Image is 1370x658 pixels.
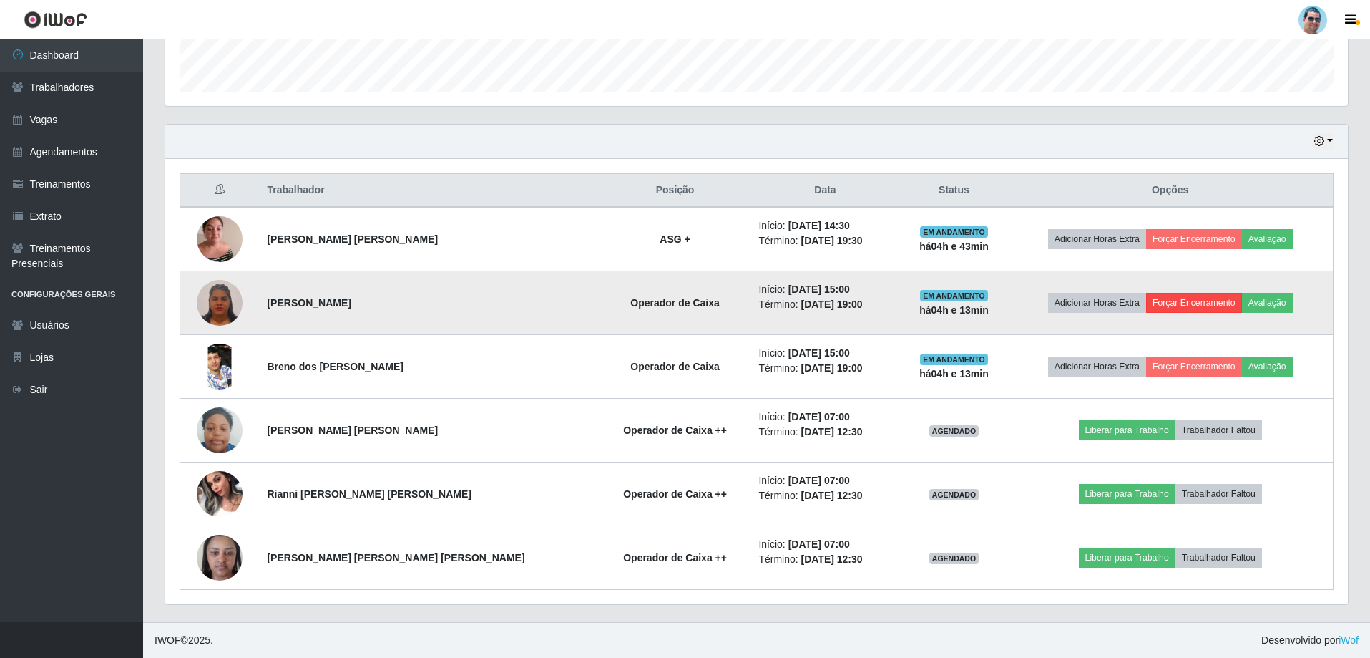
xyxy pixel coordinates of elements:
li: Início: [758,218,891,233]
img: 1734430327738.jpeg [197,527,243,588]
li: Término: [758,425,891,440]
time: [DATE] 07:00 [788,538,850,550]
button: Adicionar Horas Extra [1048,357,1146,377]
time: [DATE] 07:00 [788,411,850,422]
button: Liberar para Trabalho [1079,420,1175,440]
button: Trabalhador Faltou [1175,420,1262,440]
strong: Rianni [PERSON_NAME] [PERSON_NAME] [267,488,471,500]
span: AGENDADO [929,489,979,500]
strong: [PERSON_NAME] [PERSON_NAME] [267,233,438,245]
button: Liberar para Trabalho [1079,548,1175,568]
strong: Operador de Caixa [630,297,720,309]
time: [DATE] 15:00 [788,347,850,359]
strong: há 04 h e 13 min [919,304,989,316]
time: [DATE] 19:00 [801,299,863,310]
li: Término: [758,488,891,503]
time: [DATE] 15:00 [788,284,850,295]
time: [DATE] 12:30 [801,490,863,501]
a: iWof [1339,634,1359,646]
strong: ASG + [660,233,690,245]
span: Desenvolvido por [1261,633,1359,648]
span: IWOF [155,634,181,646]
strong: [PERSON_NAME] [PERSON_NAME] [267,425,438,436]
time: [DATE] 12:30 [801,426,863,437]
button: Forçar Encerramento [1146,357,1242,377]
li: Término: [758,233,891,248]
time: [DATE] 19:30 [801,235,863,246]
span: AGENDADO [929,553,979,564]
span: © 2025 . [155,633,213,648]
time: [DATE] 19:00 [801,362,863,374]
th: Opções [1007,174,1333,208]
li: Início: [758,473,891,488]
strong: Operador de Caixa ++ [623,552,727,563]
button: Avaliação [1242,293,1293,313]
button: Avaliação [1242,229,1293,249]
li: Término: [758,552,891,567]
button: Adicionar Horas Extra [1048,229,1146,249]
li: Início: [758,410,891,425]
span: EM ANDAMENTO [920,226,988,238]
th: Data [750,174,900,208]
button: Adicionar Horas Extra [1048,293,1146,313]
strong: Operador de Caixa [630,361,720,372]
span: EM ANDAMENTO [920,354,988,365]
li: Início: [758,282,891,297]
img: CoreUI Logo [24,11,87,29]
th: Status [901,174,1008,208]
strong: [PERSON_NAME] [267,297,351,309]
img: 1709225632480.jpeg [197,400,243,461]
button: Liberar para Trabalho [1079,484,1175,504]
time: [DATE] 07:00 [788,475,850,486]
img: 1734489617128.jpeg [197,463,243,524]
strong: Operador de Caixa ++ [623,425,727,436]
strong: há 04 h e 43 min [919,241,989,252]
button: Trabalhador Faltou [1175,484,1262,504]
li: Início: [758,537,891,552]
strong: [PERSON_NAME] [PERSON_NAME] [PERSON_NAME] [267,552,524,563]
img: 1752886707341.jpeg [197,278,243,327]
li: Término: [758,361,891,376]
strong: Breno dos [PERSON_NAME] [267,361,403,372]
button: Forçar Encerramento [1146,229,1242,249]
span: AGENDADO [929,425,979,437]
button: Forçar Encerramento [1146,293,1242,313]
strong: Operador de Caixa ++ [623,488,727,500]
button: Avaliação [1242,357,1293,377]
time: [DATE] 12:30 [801,553,863,565]
span: EM ANDAMENTO [920,290,988,301]
th: Posição [600,174,750,208]
img: 1757269047750.jpeg [197,316,243,417]
li: Início: [758,346,891,361]
button: Trabalhador Faltou [1175,548,1262,568]
time: [DATE] 14:30 [788,220,850,231]
img: 1721497509974.jpeg [197,208,243,269]
strong: há 04 h e 13 min [919,368,989,379]
li: Término: [758,297,891,312]
th: Trabalhador [258,174,600,208]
